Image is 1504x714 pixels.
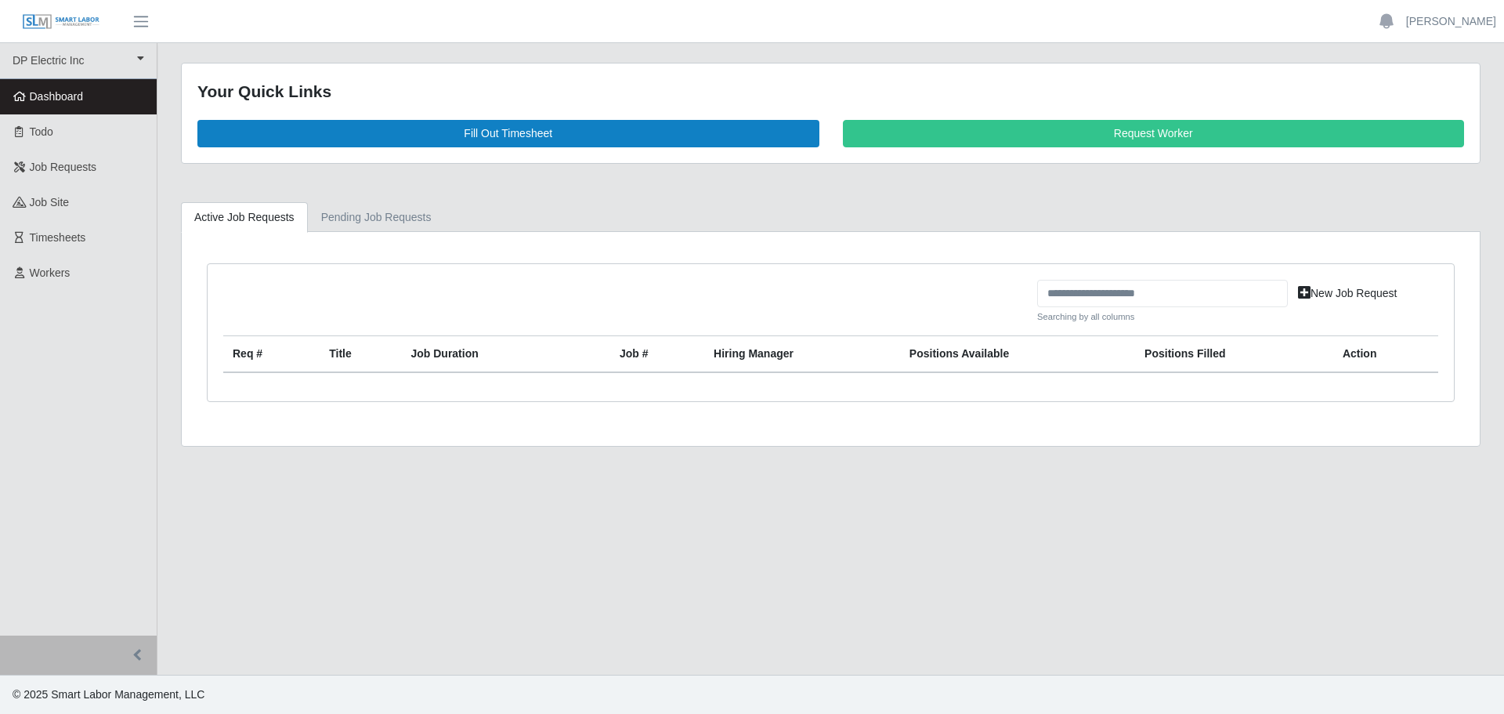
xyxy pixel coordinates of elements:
div: Your Quick Links [197,79,1464,104]
span: job site [30,196,70,208]
span: Timesheets [30,231,86,244]
th: Positions Available [900,336,1135,373]
span: Job Requests [30,161,97,173]
a: Pending Job Requests [308,202,445,233]
a: [PERSON_NAME] [1406,13,1496,30]
img: SLM Logo [22,13,100,31]
a: New Job Request [1288,280,1408,307]
th: Job Duration [401,336,573,373]
span: Todo [30,125,53,138]
th: Req # [223,336,320,373]
a: Active Job Requests [181,202,308,233]
th: Hiring Manager [704,336,900,373]
th: Job # [610,336,704,373]
span: Workers [30,266,70,279]
span: Dashboard [30,90,84,103]
a: Request Worker [843,120,1465,147]
a: Fill Out Timesheet [197,120,819,147]
th: Action [1333,336,1438,373]
small: Searching by all columns [1037,310,1288,324]
th: Positions Filled [1135,336,1333,373]
th: Title [320,336,401,373]
span: © 2025 Smart Labor Management, LLC [13,688,204,701]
